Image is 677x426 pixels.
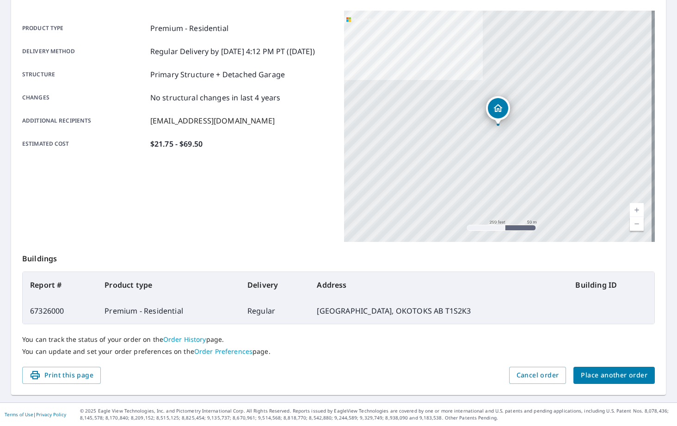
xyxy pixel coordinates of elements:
[23,272,97,298] th: Report #
[22,23,147,34] p: Product type
[150,138,203,149] p: $21.75 - $69.50
[150,115,275,126] p: [EMAIL_ADDRESS][DOMAIN_NAME]
[30,370,93,381] span: Print this page
[517,370,559,381] span: Cancel order
[573,367,655,384] button: Place another order
[581,370,647,381] span: Place another order
[240,272,310,298] th: Delivery
[309,298,568,324] td: [GEOGRAPHIC_DATA], OKOTOKS AB T1S2K3
[568,272,654,298] th: Building ID
[150,69,285,80] p: Primary Structure + Detached Garage
[22,69,147,80] p: Structure
[80,407,672,421] p: © 2025 Eagle View Technologies, Inc. and Pictometry International Corp. All Rights Reserved. Repo...
[630,203,644,217] a: Current Level 17, Zoom In
[150,92,281,103] p: No structural changes in last 4 years
[22,115,147,126] p: Additional recipients
[150,46,315,57] p: Regular Delivery by [DATE] 4:12 PM PT ([DATE])
[36,411,66,418] a: Privacy Policy
[630,217,644,231] a: Current Level 17, Zoom Out
[486,96,510,125] div: Dropped pin, building 1, Residential property, 206 CIMARRON PARK MEWS OKOTOKS AB T1S2K3
[194,347,252,356] a: Order Preferences
[22,92,147,103] p: Changes
[240,298,310,324] td: Regular
[163,335,206,344] a: Order History
[22,335,655,344] p: You can track the status of your order on the page.
[509,367,566,384] button: Cancel order
[309,272,568,298] th: Address
[5,412,66,417] p: |
[97,272,240,298] th: Product type
[22,242,655,272] p: Buildings
[22,46,147,57] p: Delivery method
[22,138,147,149] p: Estimated cost
[97,298,240,324] td: Premium - Residential
[150,23,228,34] p: Premium - Residential
[22,367,101,384] button: Print this page
[22,347,655,356] p: You can update and set your order preferences on the page.
[5,411,33,418] a: Terms of Use
[23,298,97,324] td: 67326000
